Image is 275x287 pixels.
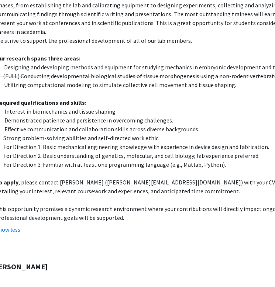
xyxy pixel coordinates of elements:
[6,254,31,281] iframe: Chat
